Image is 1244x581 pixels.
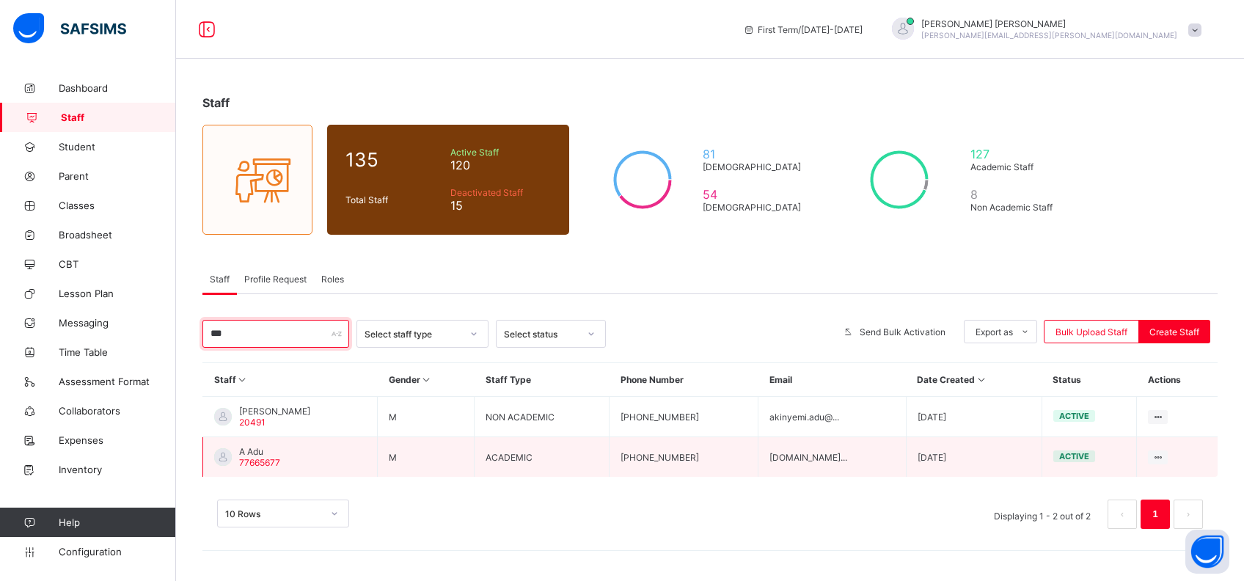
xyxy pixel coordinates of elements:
img: safsims [13,13,126,44]
div: Select staff type [365,329,461,340]
span: Expenses [59,434,176,446]
a: 1 [1148,505,1162,524]
span: 20491 [239,417,266,428]
td: [PHONE_NUMBER] [610,397,758,437]
td: M [378,437,475,478]
span: Broadsheet [59,229,176,241]
span: Configuration [59,546,175,558]
span: Create Staff [1149,326,1199,337]
button: prev page [1108,500,1137,529]
i: Sort in Ascending Order [420,374,433,385]
span: Staff [202,95,230,110]
div: 10 Rows [225,508,322,519]
div: Total Staff [342,191,447,209]
span: CBT [59,258,176,270]
span: Assessment Format [59,376,176,387]
span: Staff [210,274,230,285]
span: 77665677 [239,457,280,468]
span: Deactivated Staff [450,187,551,198]
span: Export as [976,326,1013,337]
span: 15 [450,198,551,213]
td: akinyemi.adu@... [758,397,907,437]
span: 81 [703,147,808,161]
span: Bulk Upload Staff [1055,326,1127,337]
span: [PERSON_NAME] [PERSON_NAME] [921,18,1177,29]
span: active [1059,411,1089,421]
li: Displaying 1 - 2 out of 2 [983,500,1102,529]
span: 8 [970,187,1064,202]
li: 上一页 [1108,500,1137,529]
span: 120 [450,158,551,172]
th: Staff [203,363,378,397]
span: A Adu [239,446,280,457]
span: Lesson Plan [59,288,176,299]
span: Help [59,516,175,528]
div: KennethJacob [877,18,1209,42]
span: Inventory [59,464,176,475]
span: active [1059,451,1089,461]
button: next page [1174,500,1203,529]
th: Date Created [906,363,1042,397]
span: Send Bulk Activation [860,326,945,337]
span: Dashboard [59,82,176,94]
span: 127 [970,147,1064,161]
i: Sort in Ascending Order [975,374,987,385]
span: Staff [61,112,176,123]
td: ACADEMIC [475,437,610,478]
span: [DEMOGRAPHIC_DATA] [703,161,808,172]
span: Student [59,141,176,153]
td: NON ACADEMIC [475,397,610,437]
span: Collaborators [59,405,176,417]
span: 135 [345,148,443,171]
th: Phone Number [610,363,758,397]
li: 1 [1141,500,1170,529]
span: Non Academic Staff [970,202,1064,213]
div: Select status [504,329,579,340]
td: [PHONE_NUMBER] [610,437,758,478]
span: Profile Request [244,274,307,285]
td: [DATE] [906,397,1042,437]
span: [DEMOGRAPHIC_DATA] [703,202,808,213]
td: [DATE] [906,437,1042,478]
span: Academic Staff [970,161,1064,172]
span: Messaging [59,317,176,329]
td: [DOMAIN_NAME]... [758,437,907,478]
li: 下一页 [1174,500,1203,529]
th: Gender [378,363,475,397]
th: Status [1042,363,1136,397]
span: 54 [703,187,808,202]
span: Roles [321,274,344,285]
span: Time Table [59,346,176,358]
span: session/term information [743,24,863,35]
th: Staff Type [475,363,610,397]
td: M [378,397,475,437]
span: Active Staff [450,147,551,158]
span: Parent [59,170,176,182]
i: Sort in Ascending Order [236,374,249,385]
span: [PERSON_NAME][EMAIL_ADDRESS][PERSON_NAME][DOMAIN_NAME] [921,31,1177,40]
span: Classes [59,200,176,211]
th: Email [758,363,907,397]
button: Open asap [1185,530,1229,574]
span: [PERSON_NAME] [239,406,310,417]
th: Actions [1137,363,1218,397]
